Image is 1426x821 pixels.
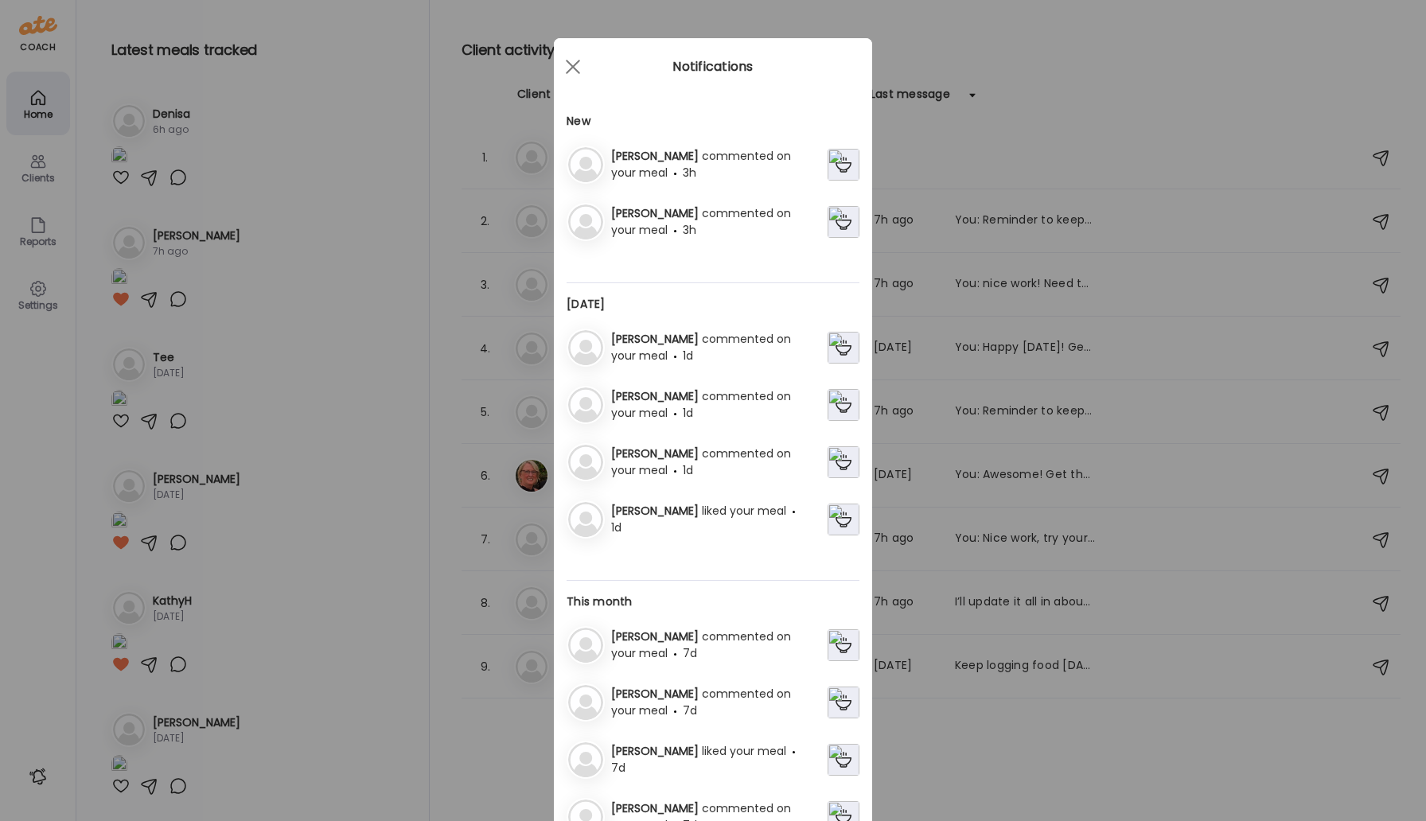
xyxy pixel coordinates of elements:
img: bg-avatar-default.svg [568,204,603,239]
img: bg-avatar-default.svg [568,445,603,480]
span: commented on your meal [611,148,791,181]
img: images%2FdlMwNSIYepQtDIKiNgAQx6je76y1%2FGG6WnZkP11bjnhhCI5Vf%2F1d8IRkHNUQ42Gdc09yxG_240 [828,332,859,364]
span: [PERSON_NAME] [611,388,702,404]
img: images%2FdlMwNSIYepQtDIKiNgAQx6je76y1%2FBlLlF4cZPAg6p652Cb1U%2FRjAElq9lFlRYWm0sSqdx_240 [828,629,859,661]
span: [PERSON_NAME] [611,503,702,519]
span: 7d [683,702,697,718]
img: bg-avatar-default.svg [568,742,603,777]
span: 3h [683,165,696,181]
img: bg-avatar-default.svg [568,330,603,365]
img: bg-avatar-default.svg [568,685,603,720]
span: 1d [683,348,693,364]
span: 7d [683,645,697,661]
span: 1d [611,519,621,535]
img: images%2FdlMwNSIYepQtDIKiNgAQx6je76y1%2FXQiIHcCf5vWW8cX9EhmC%2FLNBjqGX2K2lL6Xs30vYX_240 [828,504,859,535]
span: [PERSON_NAME] [611,800,702,816]
span: 7d [611,760,625,776]
span: [PERSON_NAME] [611,743,702,759]
span: commented on your meal [611,388,791,421]
img: images%2FdlMwNSIYepQtDIKiNgAQx6je76y1%2FRt3J6x0RVKd31NrSgITx%2FTBZfBxRjBWPyFectiHxo_240 [828,149,859,181]
span: commented on your meal [611,205,791,238]
span: [PERSON_NAME] [611,148,702,164]
h2: This month [567,593,859,610]
span: [PERSON_NAME] [611,331,702,347]
span: 1d [683,405,693,421]
h2: New [567,113,859,130]
img: bg-avatar-default.svg [568,502,603,537]
img: bg-avatar-default.svg [568,628,603,663]
span: 3h [683,222,696,238]
span: commented on your meal [611,686,791,718]
span: [PERSON_NAME] [611,686,702,702]
h2: [DATE] [567,296,859,313]
span: commented on your meal [611,628,791,661]
img: images%2FdlMwNSIYepQtDIKiNgAQx6je76y1%2F8BPKaewKzF0KLG9mqOMb%2FDXXWm1FN1JjIIC7tCs6x_240 [828,389,859,421]
img: images%2FdlMwNSIYepQtDIKiNgAQx6je76y1%2FRt3J6x0RVKd31NrSgITx%2FTBZfBxRjBWPyFectiHxo_240 [828,206,859,238]
img: bg-avatar-default.svg [568,147,603,182]
img: images%2FdlMwNSIYepQtDIKiNgAQx6je76y1%2FXVusvfIweltIqbLrcuHC%2Fx6aswN4AnBqVWYxk9BkH_240 [828,744,859,776]
div: Notifications [554,57,872,76]
img: bg-avatar-default.svg [568,387,603,422]
span: [PERSON_NAME] [611,628,702,644]
img: images%2FdlMwNSIYepQtDIKiNgAQx6je76y1%2FXQiIHcCf5vWW8cX9EhmC%2FLNBjqGX2K2lL6Xs30vYX_240 [828,446,859,478]
span: liked your meal [702,503,786,519]
span: liked your meal [702,743,786,759]
span: commented on your meal [611,331,791,364]
span: commented on your meal [611,446,791,478]
span: [PERSON_NAME] [611,446,702,461]
img: images%2FdlMwNSIYepQtDIKiNgAQx6je76y1%2FXVusvfIweltIqbLrcuHC%2Fx6aswN4AnBqVWYxk9BkH_240 [828,687,859,718]
span: 1d [683,462,693,478]
span: [PERSON_NAME] [611,205,702,221]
